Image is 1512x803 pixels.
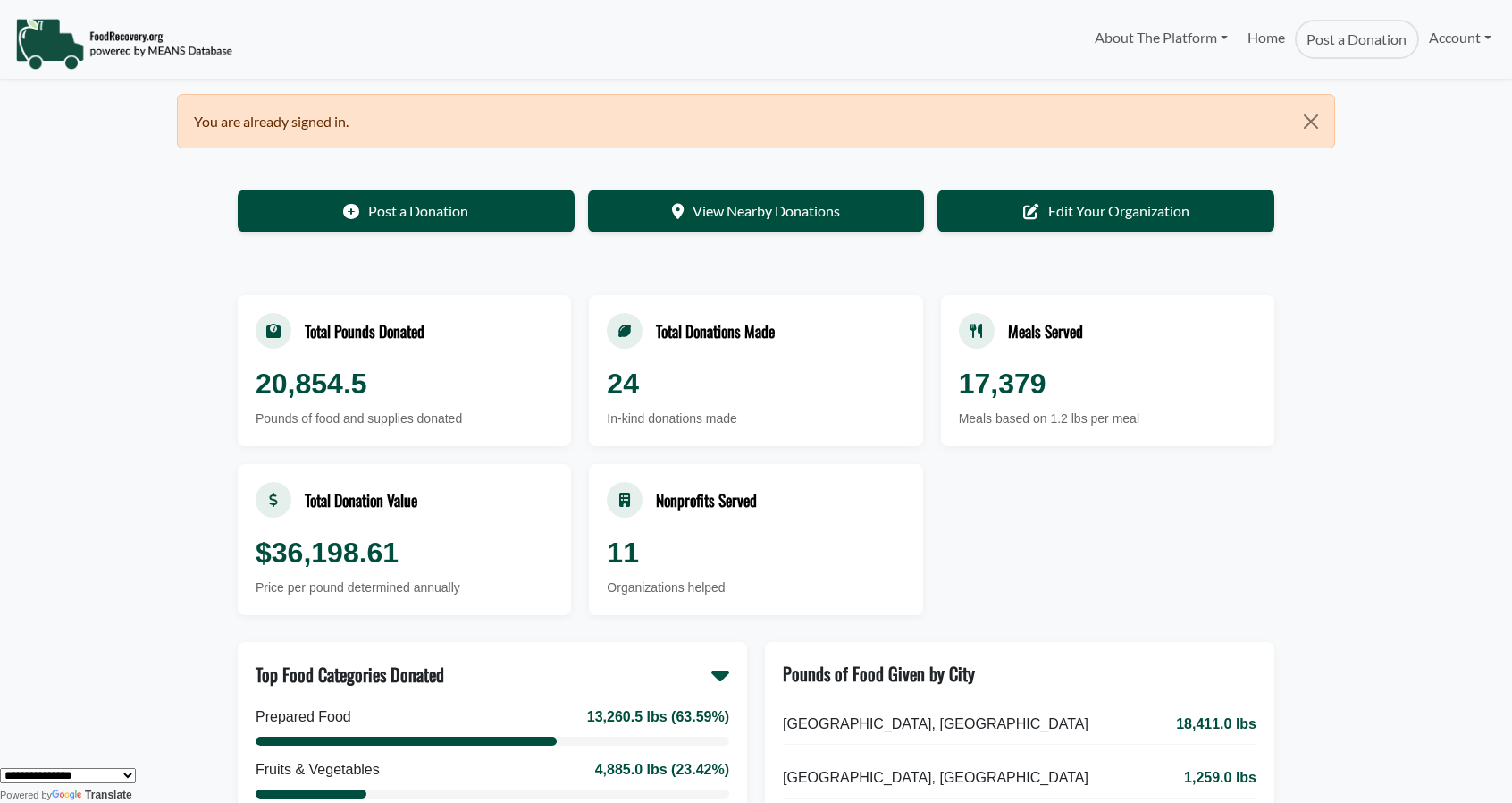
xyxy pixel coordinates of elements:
[1008,319,1083,342] div: Meals Served
[1176,714,1256,735] span: 18,411.0 lbs
[256,759,380,781] div: Fruits & Vegetables
[256,410,553,428] div: Pounds of food and supplies donated
[1289,95,1334,148] button: Close
[783,714,1088,735] span: [GEOGRAPHIC_DATA], [GEOGRAPHIC_DATA]
[587,706,729,728] div: 13,260.5 lbs (63.59%)
[607,531,904,574] div: 11
[656,488,757,511] div: Nonprofits Served
[256,579,553,597] div: Price per pound determined annually
[1295,20,1418,59] a: Post a Donation
[1084,20,1237,55] a: About The Platform
[256,362,553,405] div: 20,854.5
[607,579,904,597] div: Organizations helped
[937,190,1274,232] a: Edit Your Organization
[177,94,1335,148] div: You are already signed in.
[959,362,1256,405] div: 17,379
[588,190,925,232] a: View Nearby Donations
[256,531,553,574] div: $36,198.61
[656,319,775,342] div: Total Donations Made
[305,319,424,342] div: Total Pounds Donated
[1419,20,1501,55] a: Account
[52,790,85,802] img: Google Translate
[305,488,417,511] div: Total Donation Value
[607,410,904,428] div: In-kind donations made
[607,362,904,405] div: 24
[959,410,1256,428] div: Meals based on 1.2 lbs per meal
[256,661,444,688] div: Top Food Categories Donated
[238,190,575,232] a: Post a Donation
[783,660,975,687] div: Pounds of Food Given by City
[595,759,729,781] div: 4,885.0 lbs (23.42%)
[52,789,132,801] a: Translate
[15,17,232,71] img: NavigationLogo_FoodRecovery-91c16205cd0af1ed486a0f1a7774a6544ea792ac00100771e7dd3ec7c0e58e41.png
[1238,20,1295,59] a: Home
[256,706,351,728] div: Prepared Food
